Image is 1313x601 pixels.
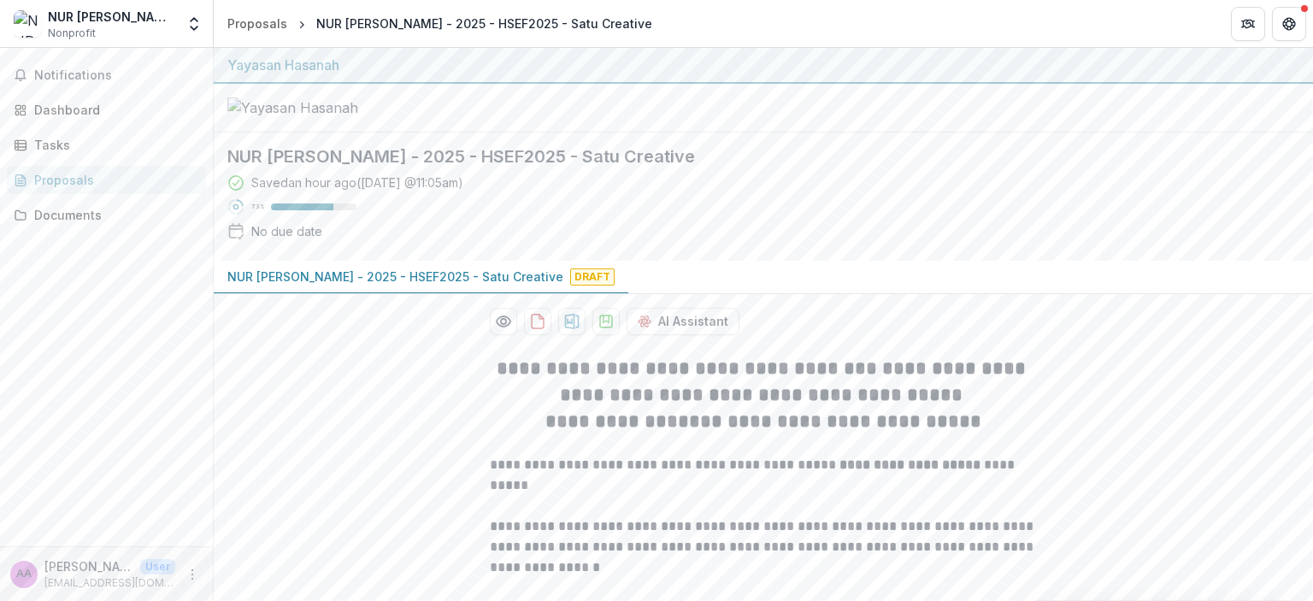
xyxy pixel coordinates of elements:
[14,10,41,38] img: NUR ARINA SYAHEERA BINTI AZMI
[182,7,206,41] button: Open entity switcher
[16,569,32,580] div: Arina Azmi
[592,308,620,335] button: download-proposal
[34,68,199,83] span: Notifications
[316,15,652,32] div: NUR [PERSON_NAME] - 2025 - HSEF2025 - Satu Creative
[34,136,192,154] div: Tasks
[34,101,192,119] div: Dashboard
[7,166,206,194] a: Proposals
[227,55,1299,75] div: Yayasan Hasanah
[524,308,551,335] button: download-proposal
[7,201,206,229] a: Documents
[34,206,192,224] div: Documents
[570,268,615,286] span: Draft
[1272,7,1306,41] button: Get Help
[7,96,206,124] a: Dashboard
[44,557,133,575] p: [PERSON_NAME]
[7,62,206,89] button: Notifications
[227,97,398,118] img: Yayasan Hasanah
[48,26,96,41] span: Nonprofit
[627,308,739,335] button: AI Assistant
[48,8,175,26] div: NUR [PERSON_NAME]
[490,308,517,335] button: Preview e34ac04d-993e-4f86-a518-e54078371e92-0.pdf
[140,559,175,574] p: User
[182,564,203,585] button: More
[227,146,1272,167] h2: NUR [PERSON_NAME] - 2025 - HSEF2025 - Satu Creative
[7,131,206,159] a: Tasks
[34,171,192,189] div: Proposals
[251,201,264,213] p: 73 %
[221,11,659,36] nav: breadcrumb
[227,15,287,32] div: Proposals
[1231,7,1265,41] button: Partners
[558,308,586,335] button: download-proposal
[251,222,322,240] div: No due date
[44,575,175,591] p: [EMAIL_ADDRESS][DOMAIN_NAME]
[251,174,463,191] div: Saved an hour ago ( [DATE] @ 11:05am )
[227,268,563,286] p: NUR [PERSON_NAME] - 2025 - HSEF2025 - Satu Creative
[221,11,294,36] a: Proposals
